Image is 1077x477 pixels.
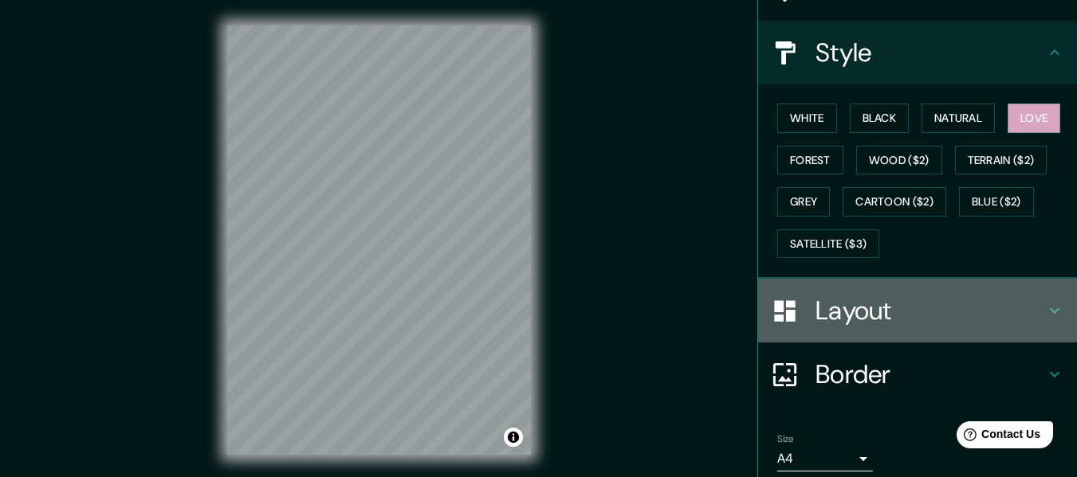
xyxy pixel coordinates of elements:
button: Wood ($2) [856,146,942,175]
button: Cartoon ($2) [843,187,946,217]
h4: Style [816,37,1045,68]
button: Black [850,104,910,133]
div: Style [758,21,1077,84]
button: White [777,104,837,133]
button: Forest [777,146,843,175]
label: Size [777,432,794,446]
button: Grey [777,187,830,217]
div: A4 [777,446,873,471]
button: Toggle attribution [504,428,523,447]
canvas: Map [227,25,531,455]
button: Blue ($2) [959,187,1034,217]
button: Terrain ($2) [955,146,1048,175]
button: Love [1008,104,1060,133]
div: Border [758,342,1077,406]
button: Satellite ($3) [777,229,879,259]
div: Layout [758,279,1077,342]
button: Natural [922,104,995,133]
h4: Layout [816,295,1045,326]
h4: Border [816,358,1045,390]
iframe: Help widget launcher [935,415,1059,459]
